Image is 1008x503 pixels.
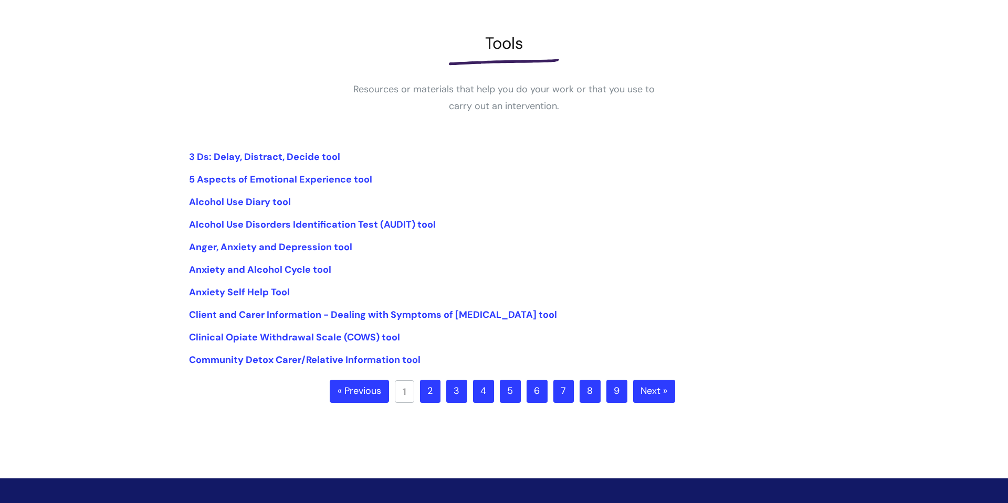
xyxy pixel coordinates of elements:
a: Alcohol Use Disorders Identification Test (AUDIT) tool [189,218,436,231]
a: 7 [553,380,574,403]
a: Alcohol Use Diary tool [189,196,291,208]
a: 3 [446,380,467,403]
a: Client and Carer Information - Dealing with Symptoms of [MEDICAL_DATA] tool [189,308,557,321]
a: 6 [527,380,548,403]
a: Anxiety and Alcohol Cycle tool [189,263,331,276]
a: Anger, Anxiety and Depression tool [189,241,352,253]
a: 3 Ds: Delay, Distract, Decide tool [189,151,340,163]
a: Clinical Opiate Withdrawal Scale (COWS) tool [189,331,400,344]
h1: Tools [189,34,819,53]
a: Next » [633,380,675,403]
p: Resources or materials that help you do your work or that you use to carry out an intervention. [346,81,661,115]
a: 4 [473,380,494,403]
a: 1 [395,380,414,403]
a: Anxiety Self Help Tool [189,286,290,298]
a: 8 [580,380,601,403]
a: « Previous [330,380,389,403]
a: 5 [500,380,521,403]
a: 9 [606,380,627,403]
a: Community Detox Carer/Relative Information tool [189,354,421,366]
a: 2 [420,380,440,403]
a: 5 Aspects of Emotional Experience tool [189,173,372,186]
